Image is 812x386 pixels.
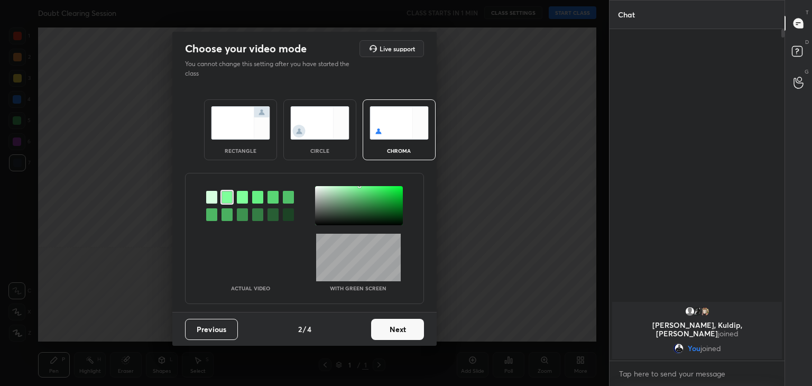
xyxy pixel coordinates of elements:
[619,321,776,338] p: [PERSON_NAME], Kuldip, [PERSON_NAME]
[290,106,349,140] img: circleScreenIcon.acc0effb.svg
[718,328,739,338] span: joined
[303,324,306,335] h4: /
[307,324,311,335] h4: 4
[185,59,356,78] p: You cannot change this setting after you have started the class
[185,319,238,340] button: Previous
[231,286,270,291] p: Actual Video
[673,343,684,354] img: 06bb0d84a8f94ea8a9cc27b112cd422f.jpg
[219,148,262,153] div: rectangle
[700,344,721,353] span: joined
[330,286,386,291] p: With green screen
[371,319,424,340] button: Next
[692,306,703,317] img: 9951e81bf3904bb3aaa284087ee48294.jpg
[699,306,710,317] img: 3e5d581fc7414205a8aef3c962830e69.jpg
[299,148,341,153] div: circle
[688,344,700,353] span: You
[805,68,809,76] p: G
[298,324,302,335] h4: 2
[805,38,809,46] p: D
[378,148,420,153] div: chroma
[185,42,307,56] h2: Choose your video mode
[685,306,695,317] img: default.png
[610,1,643,29] p: Chat
[380,45,415,52] h5: Live support
[211,106,270,140] img: normalScreenIcon.ae25ed63.svg
[610,300,785,361] div: grid
[806,8,809,16] p: T
[370,106,429,140] img: chromaScreenIcon.c19ab0a0.svg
